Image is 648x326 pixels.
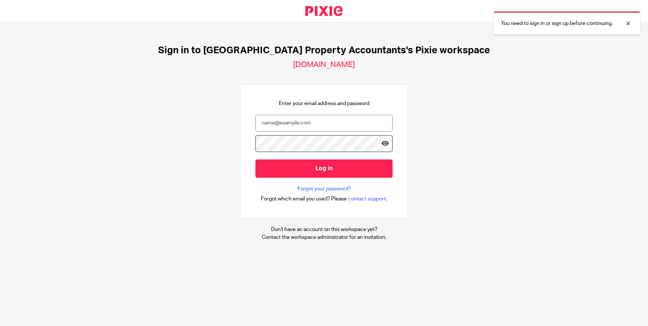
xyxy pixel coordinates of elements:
[158,45,490,56] h1: Sign in to [GEOGRAPHIC_DATA] Property Accountants's Pixie workspace
[348,195,386,203] span: contact support
[298,185,351,193] a: Forgot your password?
[501,20,613,27] p: You need to sign in or sign up before continuing.
[255,159,393,178] input: Log in
[262,226,386,233] p: Don't have an account on this workspace yet?
[262,234,386,241] p: Contact the workspace administrator for an invitation.
[293,60,355,70] h2: [DOMAIN_NAME]
[279,100,369,107] p: Enter your email address and password
[261,195,347,203] span: Forgot which email you used? Please
[255,115,393,132] input: name@example.com
[261,194,387,203] div: .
